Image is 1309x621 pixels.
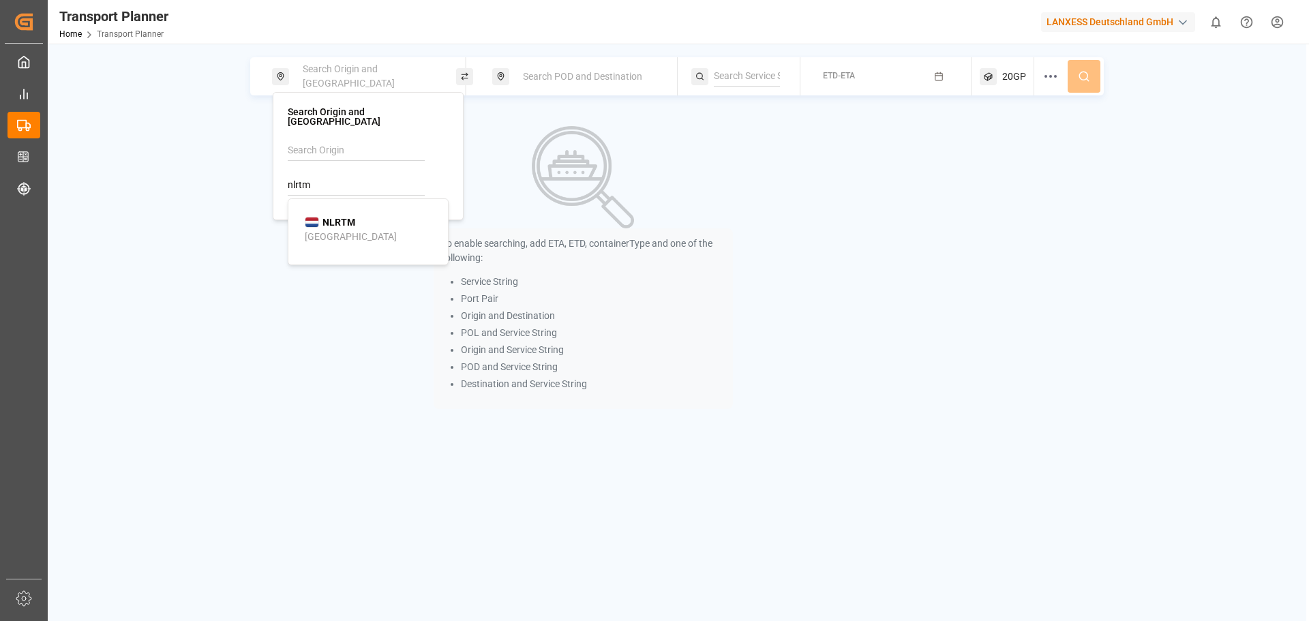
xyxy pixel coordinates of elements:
li: Service String [461,275,725,289]
input: Search POL [288,175,425,196]
button: Help Center [1231,7,1262,37]
li: Port Pair [461,292,725,306]
li: Origin and Destination [461,309,725,323]
span: Search POD and Destination [523,71,642,82]
div: [GEOGRAPHIC_DATA] [305,230,397,244]
h4: Search Origin and [GEOGRAPHIC_DATA] [288,107,449,126]
span: Search Origin and [GEOGRAPHIC_DATA] [303,63,395,89]
button: show 0 new notifications [1201,7,1231,37]
li: POL and Service String [461,326,725,340]
button: ETD-ETA [809,63,963,90]
span: ETD-ETA [823,71,855,80]
button: LANXESS Deutschland GmbH [1041,9,1201,35]
div: LANXESS Deutschland GmbH [1041,12,1195,32]
a: Home [59,29,82,39]
p: To enable searching, add ETA, ETD, containerType and one of the following: [442,237,725,265]
span: 20GP [1002,70,1026,84]
li: POD and Service String [461,360,725,374]
img: country [305,217,319,228]
b: NLRTM [322,217,355,228]
input: Search Service String [714,66,780,87]
div: Transport Planner [59,6,168,27]
img: Search [532,126,634,228]
input: Search Origin [288,140,425,161]
li: Origin and Service String [461,343,725,357]
li: Destination and Service String [461,377,725,391]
